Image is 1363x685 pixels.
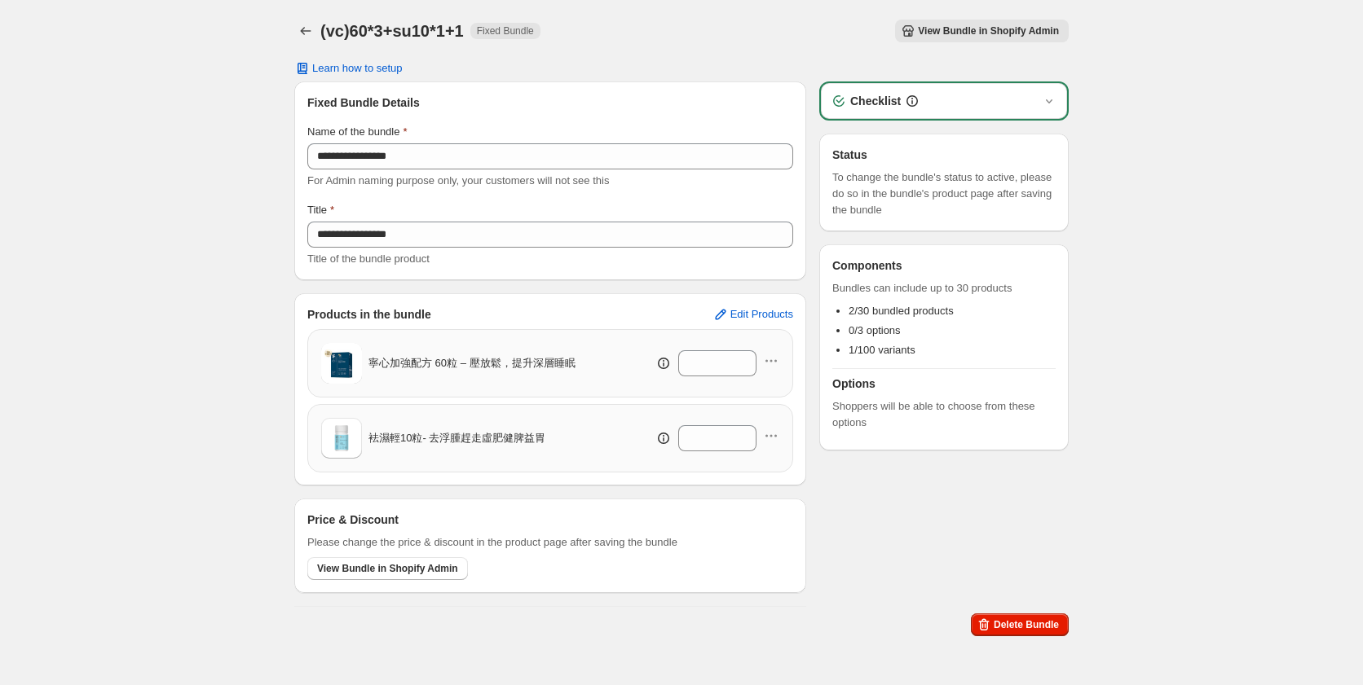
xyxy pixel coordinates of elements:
[832,375,1056,392] h3: Options
[368,430,545,446] span: 袪濕輕10粒- 去浮腫趕走虛肥健脾益胃
[307,306,431,323] h3: Products in the bundle
[849,344,915,356] span: 1/100 variants
[849,305,954,317] span: 2/30 bundled products
[849,324,901,336] span: 0/3 options
[832,147,1056,163] h3: Status
[307,94,793,111] h3: Fixed Bundle Details
[703,301,803,327] button: Edit Products
[832,257,902,274] h3: Components
[321,418,362,459] img: 袪濕輕10粒- 去浮腫趕走虛肥健脾益胃
[832,169,1056,218] span: To change the bundle's status to active, please do so in the bundle's product page after saving t...
[307,174,609,187] span: For Admin naming purpose only, your customers will not see this
[321,343,362,384] img: 寧心加強配方 60粒 – 壓放鬆，提升深層睡眠
[312,62,403,75] span: Learn how to setup
[850,93,901,109] h3: Checklist
[832,280,1056,296] span: Bundles can include up to 30 products
[307,512,399,528] h3: Price & Discount
[971,613,1069,636] button: Delete Bundle
[320,21,464,41] h1: (vc)60*3+su10*1+1
[317,562,458,575] span: View Bundle in Shopify Admin
[307,252,430,265] span: Title of the bundle product
[307,557,468,580] button: View Bundle in Shopify Admin
[307,202,334,218] label: Title
[832,398,1056,431] span: Shoppers will be able to choose from these options
[368,355,576,371] span: 寧心加強配方 60粒 – 壓放鬆，提升深層睡眠
[918,24,1059,37] span: View Bundle in Shopify Admin
[730,308,793,321] span: Edit Products
[895,20,1069,42] button: View Bundle in Shopify Admin
[994,618,1059,631] span: Delete Bundle
[285,57,412,80] button: Learn how to setup
[477,24,534,37] span: Fixed Bundle
[307,534,677,551] span: Please change the price & discount in the product page after saving the bundle
[294,20,317,42] button: Back
[307,124,408,140] label: Name of the bundle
